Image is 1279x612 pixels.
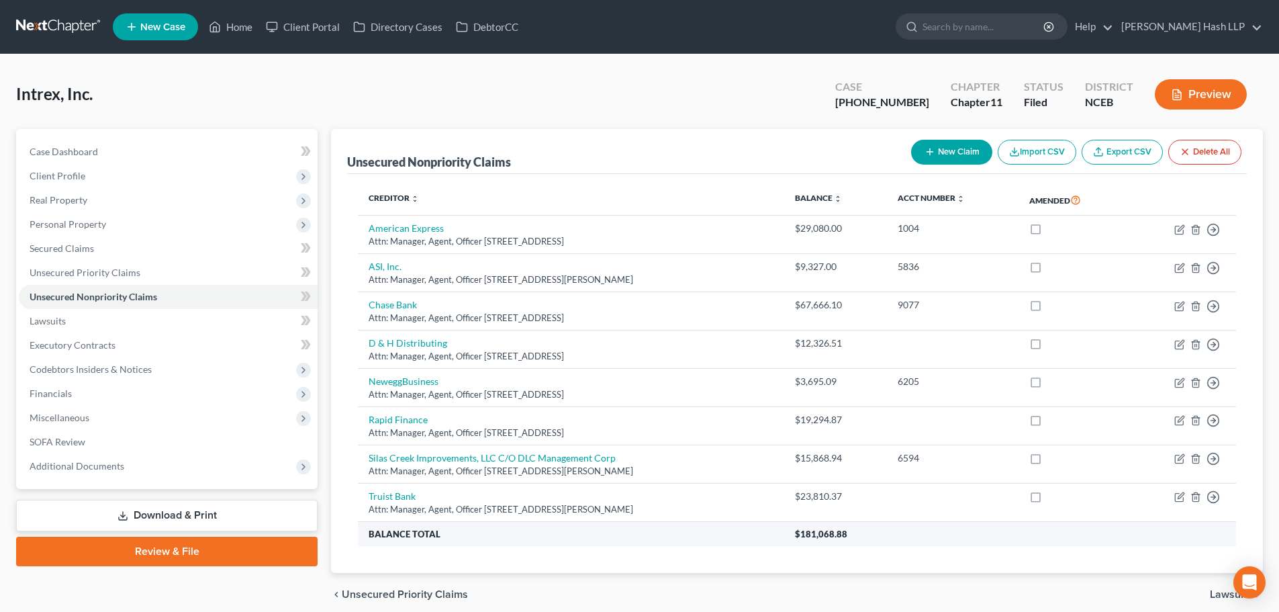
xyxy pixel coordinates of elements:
button: Delete All [1168,140,1241,165]
button: New Claim [911,140,992,165]
div: Attn: Manager, Agent, Officer [STREET_ADDRESS] [369,350,773,363]
a: Help [1068,15,1113,39]
span: Intrex, Inc. [16,84,93,103]
button: Preview [1155,79,1247,110]
div: 9077 [898,298,1008,312]
div: Status [1024,79,1063,95]
div: Chapter [951,95,1002,110]
a: Case Dashboard [19,140,318,164]
a: Acct Number unfold_more [898,193,965,203]
div: Attn: Manager, Agent, Officer [STREET_ADDRESS] [369,388,773,401]
div: $29,080.00 [795,222,875,235]
a: SOFA Review [19,430,318,454]
div: Attn: Manager, Agent, Officer [STREET_ADDRESS] [369,427,773,439]
div: $3,695.09 [795,375,875,388]
a: Directory Cases [346,15,449,39]
span: Unsecured Priority Claims [342,589,468,600]
div: Attn: Manager, Agent, Officer [STREET_ADDRESS] [369,312,773,324]
div: District [1085,79,1133,95]
span: 11 [990,95,1002,108]
span: Unsecured Priority Claims [30,267,140,278]
span: Lawsuits [1210,589,1252,600]
a: Silas Creek Improvements, LLC C/O DLC Management Corp [369,452,616,464]
button: Lawsuits chevron_right [1210,589,1263,600]
div: 1004 [898,222,1008,235]
div: Unsecured Nonpriority Claims [347,154,511,170]
div: Open Intercom Messenger [1233,566,1266,599]
i: unfold_more [957,195,965,203]
a: [PERSON_NAME] Hash LLP [1115,15,1262,39]
div: 6205 [898,375,1008,388]
a: Secured Claims [19,236,318,261]
a: ASI, Inc. [369,261,401,272]
a: NeweggBusiness [369,376,438,387]
a: American Express [369,222,444,234]
a: D & H Distributing [369,337,447,349]
a: Truist Bank [369,490,416,502]
a: Executory Contracts [19,333,318,357]
span: Secured Claims [30,243,94,254]
div: $23,810.37 [795,490,875,503]
a: Creditor unfold_more [369,193,419,203]
button: chevron_left Unsecured Priority Claims [331,589,468,600]
a: Chase Bank [369,299,417,310]
a: DebtorCC [449,15,525,39]
div: $9,327.00 [795,260,875,273]
div: Filed [1024,95,1063,110]
div: $12,326.51 [795,337,875,350]
span: Codebtors Insiders & Notices [30,363,152,375]
div: NCEB [1085,95,1133,110]
div: 6594 [898,451,1008,465]
div: Chapter [951,79,1002,95]
a: Rapid Finance [369,414,428,425]
input: Search by name... [922,14,1045,39]
a: Export CSV [1082,140,1163,165]
span: Client Profile [30,170,85,181]
span: SOFA Review [30,436,85,447]
span: Financials [30,388,72,399]
a: Lawsuits [19,309,318,333]
span: Additional Documents [30,460,124,472]
div: Attn: Manager, Agent, Officer [STREET_ADDRESS][PERSON_NAME] [369,465,773,478]
a: Unsecured Priority Claims [19,261,318,285]
th: Balance Total [358,522,784,546]
div: $67,666.10 [795,298,875,312]
th: Amended [1019,185,1128,216]
span: New Case [140,22,185,32]
span: Case Dashboard [30,146,98,157]
div: $19,294.87 [795,413,875,427]
a: Unsecured Nonpriority Claims [19,285,318,309]
span: Unsecured Nonpriority Claims [30,291,157,302]
i: chevron_left [331,589,342,600]
div: 5836 [898,260,1008,273]
div: [PHONE_NUMBER] [835,95,929,110]
span: Executory Contracts [30,339,115,351]
span: Lawsuits [30,315,66,326]
a: Review & File [16,537,318,566]
div: Case [835,79,929,95]
div: $15,868.94 [795,451,875,465]
span: $181,068.88 [795,529,847,539]
div: Attn: Manager, Agent, Officer [STREET_ADDRESS][PERSON_NAME] [369,503,773,516]
span: Personal Property [30,218,106,230]
div: Attn: Manager, Agent, Officer [STREET_ADDRESS] [369,235,773,248]
button: Import CSV [998,140,1076,165]
a: Home [202,15,259,39]
span: Miscellaneous [30,412,89,423]
a: Download & Print [16,500,318,531]
i: unfold_more [834,195,842,203]
div: Attn: Manager, Agent, Officer [STREET_ADDRESS][PERSON_NAME] [369,273,773,286]
a: Balance unfold_more [795,193,842,203]
span: Real Property [30,194,87,206]
a: Client Portal [259,15,346,39]
i: unfold_more [411,195,419,203]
